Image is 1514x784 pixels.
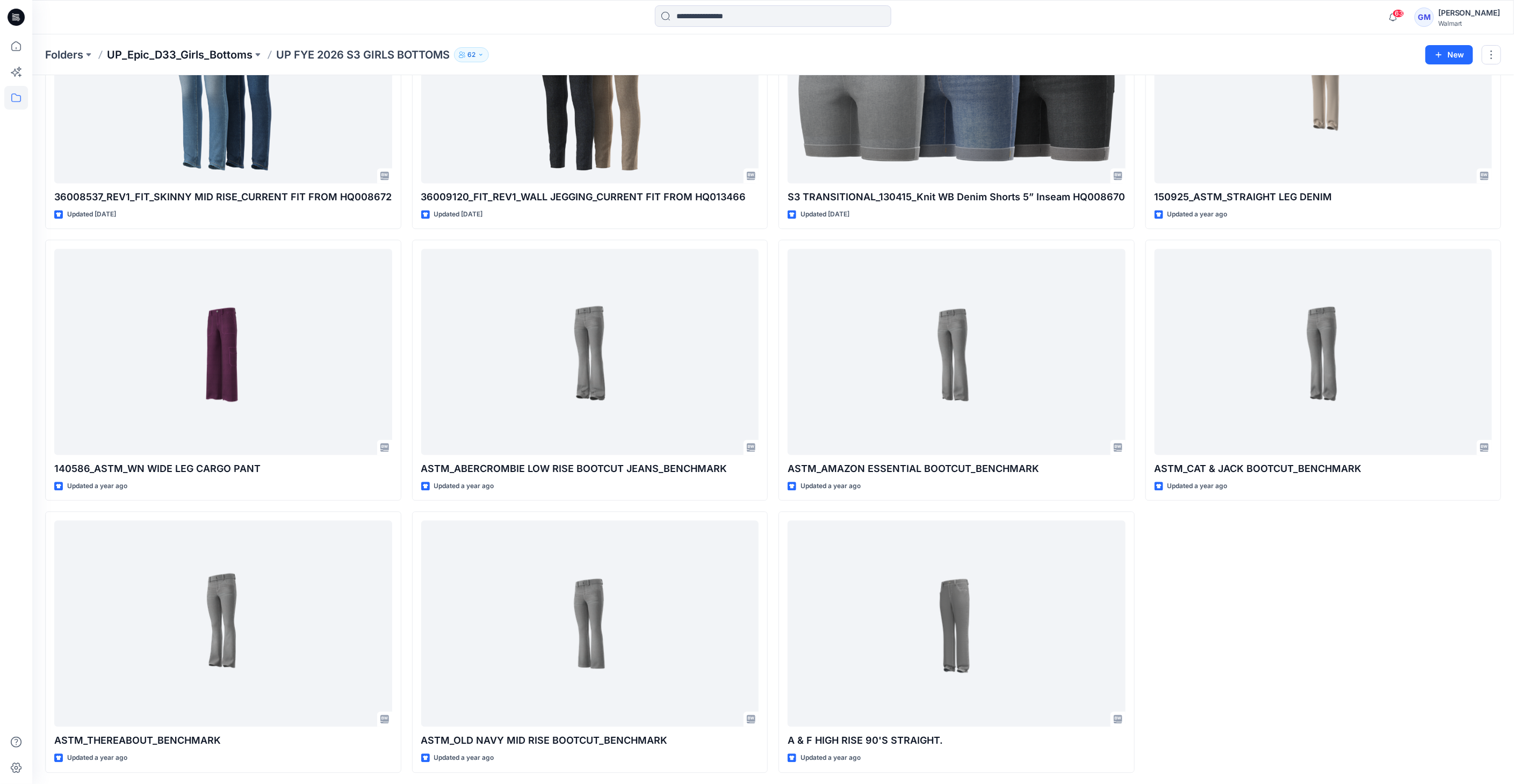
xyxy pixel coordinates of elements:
[1155,249,1493,455] a: ASTM_CAT & JACK BOOTCUT_BENCHMARK
[54,249,392,455] a: 140586_ASTM_WN WIDE LEG CARGO PANT
[67,481,127,492] p: Updated a year ago
[54,520,392,727] a: ASTM_THEREABOUT_BENCHMARK
[1167,209,1228,220] p: Updated a year ago
[801,481,861,492] p: Updated a year ago
[1425,45,1473,64] button: New
[454,47,489,62] button: 62
[276,47,450,62] p: UP FYE 2026 S3 GIRLS BOTTOMS
[801,752,861,764] p: Updated a year ago
[788,733,1126,748] p: A & F HIGH RISE 90'S STRAIGHT.
[788,249,1126,455] a: ASTM_AMAZON ESSENTIAL BOOTCUT_BENCHMARK
[788,461,1126,476] p: ASTM_AMAZON ESSENTIAL BOOTCUT_BENCHMARK
[788,190,1126,205] p: S3 TRANSITIONAL_130415_Knit WB Denim Shorts 5” Inseam HQ008670
[788,520,1126,727] a: A & F HIGH RISE 90'S STRAIGHT.
[54,190,392,205] p: 36008537_REV1_FIT_SKINNY MID RISE_CURRENT FIT FROM HQ008672
[54,461,392,476] p: 140586_ASTM_WN WIDE LEG CARGO PANT
[801,209,849,220] p: Updated [DATE]
[1438,6,1501,19] div: [PERSON_NAME]
[54,733,392,748] p: ASTM_THEREABOUT_BENCHMARK
[434,209,483,220] p: Updated [DATE]
[1438,19,1501,27] div: Walmart
[1167,481,1228,492] p: Updated a year ago
[1155,190,1493,205] p: 150925_ASTM_STRAIGHT LEG DENIM
[421,249,759,455] a: ASTM_ABERCROMBIE LOW RISE BOOTCUT JEANS_BENCHMARK
[1415,8,1434,27] div: GM
[421,461,759,476] p: ASTM_ABERCROMBIE LOW RISE BOOTCUT JEANS_BENCHMARK
[67,209,116,220] p: Updated [DATE]
[421,733,759,748] p: ASTM_OLD NAVY MID RISE BOOTCUT_BENCHMARK
[45,47,83,62] a: Folders
[421,520,759,727] a: ASTM_OLD NAVY MID RISE BOOTCUT_BENCHMARK
[1155,461,1493,476] p: ASTM_CAT & JACK BOOTCUT_BENCHMARK
[467,49,475,61] p: 62
[67,752,127,764] p: Updated a year ago
[434,481,494,492] p: Updated a year ago
[421,190,759,205] p: 36009120_FIT_REV1_WALL JEGGING_CURRENT FIT FROM HQ013466
[434,752,494,764] p: Updated a year ago
[107,47,253,62] a: UP_Epic_D33_Girls_Bottoms
[1393,9,1404,18] span: 63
